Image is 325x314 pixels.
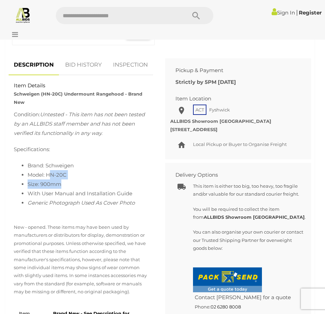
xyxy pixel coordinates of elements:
[14,145,150,154] p: Specifications:
[193,105,206,115] span: ACT
[193,141,287,147] span: Local Pickup or Buyer to Organise Freight
[175,96,301,102] h2: Item Location
[193,205,306,222] p: You will be required to collect the item from .
[296,9,298,16] span: |
[15,7,31,23] img: Allbids.com.au
[175,79,236,85] b: Strictly by 5PM [DATE]
[14,91,142,105] strong: Schweigen (HN-20C) Undermount Rangehood - Brand New
[193,182,306,198] p: This item is either too big, too heavy, too fragile and/or valuable for our standard courier frei...
[193,267,262,292] img: Fyshwick-AllBids-GETAQUOTE.png
[211,304,241,310] a: 02 6280 8008
[14,111,145,136] i: Untested - This item has not been tested by an ALLBIDS staff member and has not been verified its...
[272,9,295,16] a: Sign In
[170,118,271,124] strong: ALLBIDS Showroom [GEOGRAPHIC_DATA]
[28,179,150,189] li: Size: 900mm
[28,189,150,198] li: With User Manual and Installation Guide
[28,199,135,206] i: Generic Photograph Used As Cover Photo
[14,83,150,89] h2: Item Details
[14,110,150,138] p: Condition:
[179,7,213,24] button: Search
[193,228,306,252] p: You can also organise your own courier or contact our Trusted Shipping Partner for overweight goo...
[14,223,150,296] p: New - opened. These items may have been used by manufacturers or distributors for display, demons...
[28,170,150,179] li: Model: HN-20C
[299,9,322,16] a: Register
[175,172,301,178] h2: Delivery Options
[204,214,305,220] b: ALLBIDS Showroom [GEOGRAPHIC_DATA]
[193,293,306,302] h4: Contact [PERSON_NAME] for a quote
[170,127,217,132] strong: [STREET_ADDRESS]
[60,55,107,75] a: BID HISTORY
[9,55,59,75] a: DESCRIPTION
[28,161,150,170] li: Brand: Schweigen
[175,68,301,73] h2: Pickup & Payment
[193,303,306,311] h5: Phone:
[207,105,232,114] span: Fyshwick
[108,55,153,75] a: INSPECTION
